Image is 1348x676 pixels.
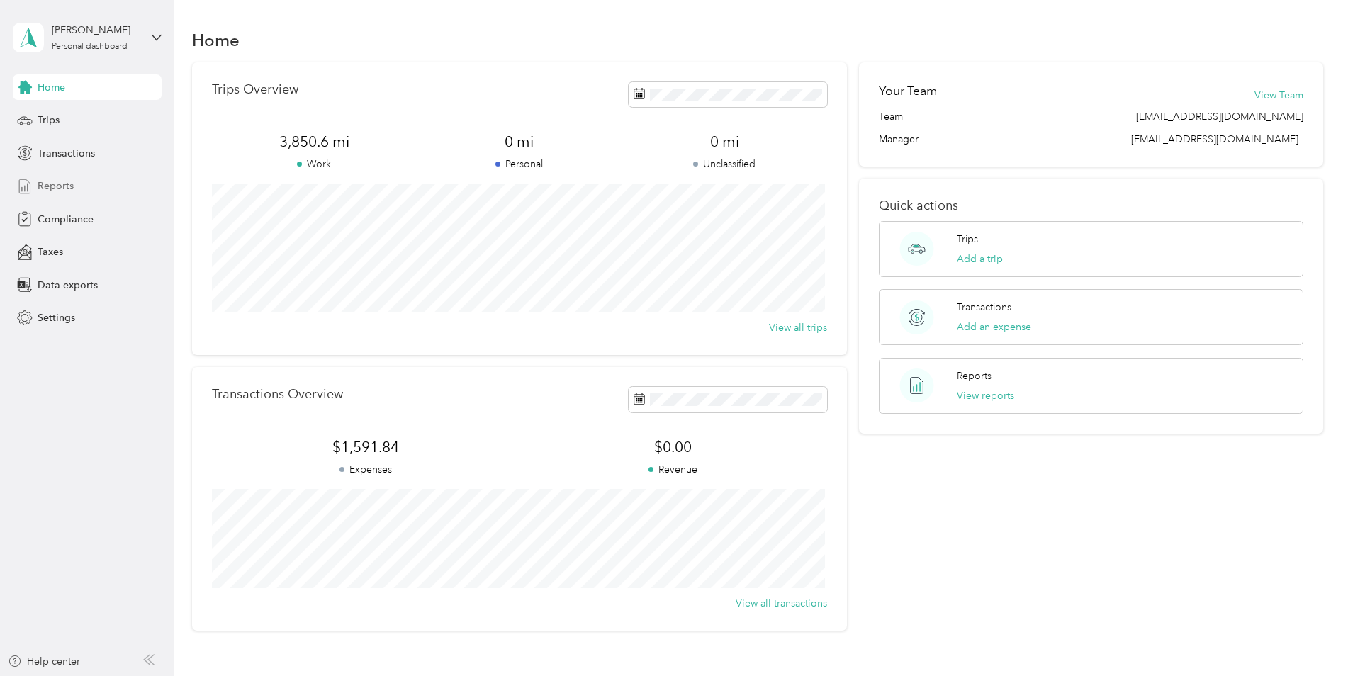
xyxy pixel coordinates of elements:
[957,388,1014,403] button: View reports
[957,368,992,383] p: Reports
[879,109,903,124] span: Team
[1136,109,1303,124] span: [EMAIL_ADDRESS][DOMAIN_NAME]
[212,437,519,457] span: $1,591.84
[879,132,919,147] span: Manager
[736,596,827,611] button: View all transactions
[879,82,937,100] h2: Your Team
[52,43,128,51] div: Personal dashboard
[8,654,80,669] button: Help center
[212,132,417,152] span: 3,850.6 mi
[212,387,343,402] p: Transactions Overview
[622,132,827,152] span: 0 mi
[519,462,827,477] p: Revenue
[1254,88,1303,103] button: View Team
[957,320,1031,334] button: Add an expense
[957,252,1003,266] button: Add a trip
[212,82,298,97] p: Trips Overview
[769,320,827,335] button: View all trips
[38,278,98,293] span: Data exports
[38,179,74,193] span: Reports
[957,300,1011,315] p: Transactions
[38,80,65,95] span: Home
[417,157,622,171] p: Personal
[38,146,95,161] span: Transactions
[1269,597,1348,676] iframe: Everlance-gr Chat Button Frame
[957,232,978,247] p: Trips
[38,310,75,325] span: Settings
[1131,133,1298,145] span: [EMAIL_ADDRESS][DOMAIN_NAME]
[622,157,827,171] p: Unclassified
[417,132,622,152] span: 0 mi
[52,23,140,38] div: [PERSON_NAME]
[38,244,63,259] span: Taxes
[38,113,60,128] span: Trips
[192,33,240,47] h1: Home
[38,212,94,227] span: Compliance
[212,157,417,171] p: Work
[212,462,519,477] p: Expenses
[519,437,827,457] span: $0.00
[879,198,1303,213] p: Quick actions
